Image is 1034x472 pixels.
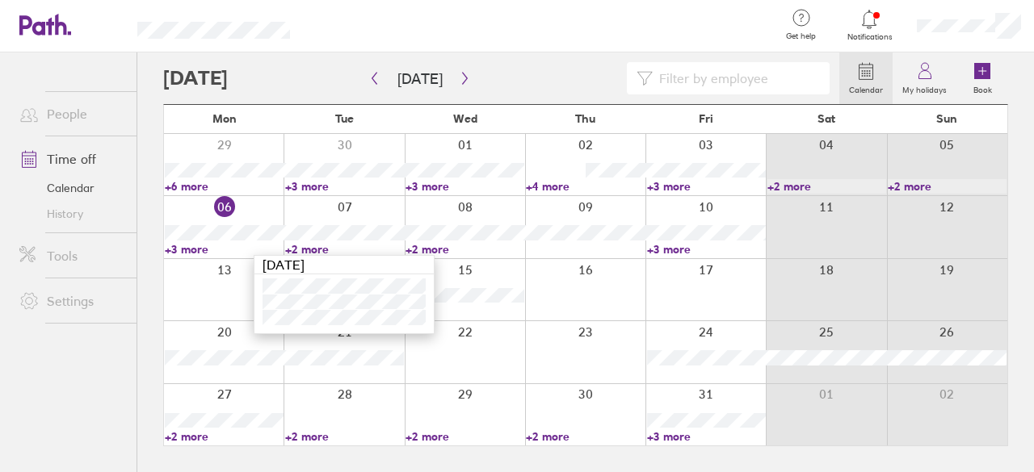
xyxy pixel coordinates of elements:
a: +2 more [285,242,404,257]
span: Thu [575,112,595,125]
span: Sun [936,112,957,125]
button: [DATE] [385,65,456,92]
label: My holidays [893,81,956,95]
a: +3 more [647,429,766,444]
div: [DATE] [254,256,434,274]
a: +3 more [647,179,766,194]
label: Book [964,81,1002,95]
a: +2 more [406,429,524,444]
a: +2 more [767,179,886,194]
a: +4 more [526,179,645,194]
a: +2 more [285,429,404,444]
span: Notifications [843,32,896,42]
span: Sat [818,112,835,125]
a: Time off [6,143,137,175]
a: +3 more [285,179,404,194]
span: Mon [212,112,237,125]
a: People [6,98,137,130]
a: +3 more [406,179,524,194]
a: +6 more [165,179,284,194]
a: My holidays [893,52,956,104]
a: Notifications [843,8,896,42]
span: Tue [335,112,354,125]
a: +2 more [165,429,284,444]
a: +2 more [888,179,1007,194]
a: Settings [6,285,137,317]
a: Tools [6,240,137,272]
input: Filter by employee [653,63,820,94]
a: +3 more [647,242,766,257]
a: Calendar [6,175,137,201]
span: Fri [699,112,713,125]
a: +3 more [165,242,284,257]
a: History [6,201,137,227]
span: Get help [775,31,827,41]
span: Wed [453,112,477,125]
a: +2 more [526,429,645,444]
a: Calendar [839,52,893,104]
a: Book [956,52,1008,104]
label: Calendar [839,81,893,95]
a: +2 more [406,242,524,257]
